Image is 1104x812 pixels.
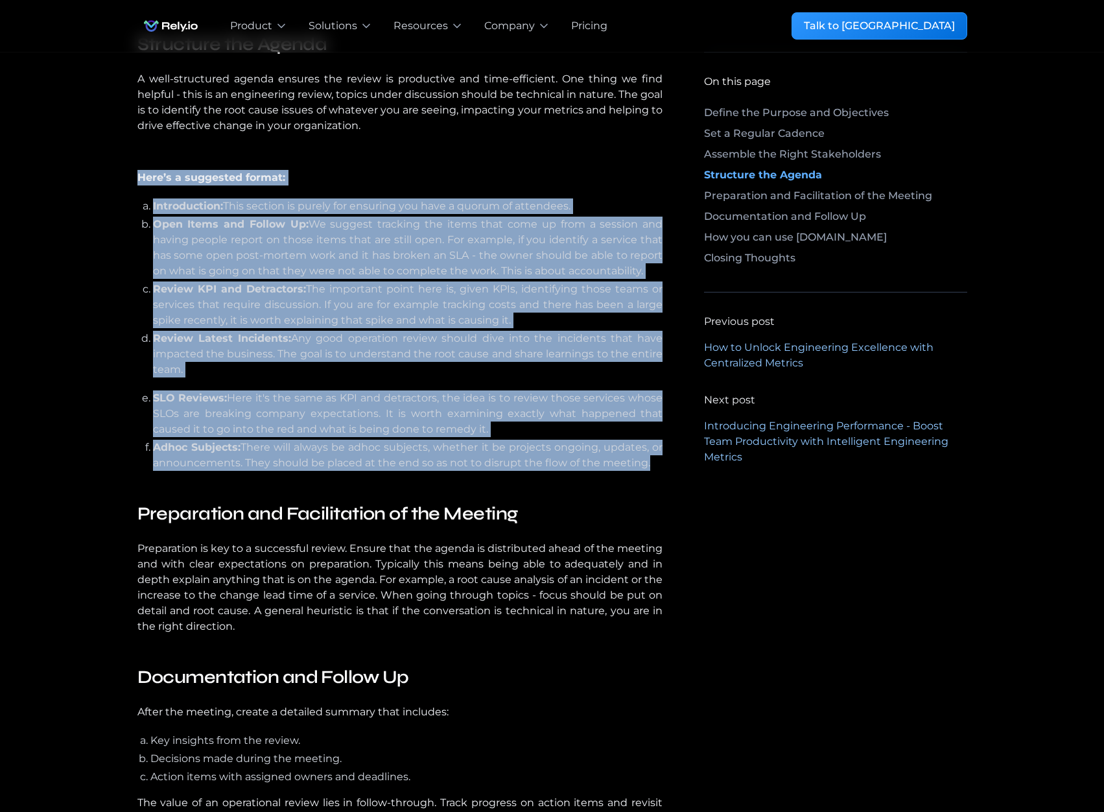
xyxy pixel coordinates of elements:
a: Define the Purpose and Objectives [704,105,967,126]
a: How you can use [DOMAIN_NAME] [704,230,967,250]
div: Resources [393,18,448,34]
a: Set a Regular Cadence [704,126,967,147]
li: Action items with assigned owners and deadlines. [150,769,663,785]
p: ‍ [137,144,663,160]
strong: Here’s a suggested format: [137,171,285,184]
li: Key insights from the review. [150,733,663,748]
strong: Review Latest Incidents: [153,332,292,344]
div: Solutions [309,18,357,34]
p: Preparation is key to a successful review. Ensure that the agenda is distributed ahead of the mee... [137,541,663,634]
a: Preparation and Facilitation of the Meeting [704,188,967,209]
img: Rely.io logo [137,13,204,39]
strong: Review KPI and Detractors: [153,283,306,295]
li: The important point here is, given KPIs, identifying those teams or services that require discuss... [153,281,663,328]
strong: SLO Reviews: [153,392,228,404]
li: Decisions made during the meeting. [150,751,663,767]
a: Pricing [571,18,607,34]
p: A well-structured agenda ensures the review is productive and time-efficient. One thing we find h... [137,71,663,134]
div: Previous post [704,314,775,329]
li: We suggest tracking the items that come up from a session and having people report on those items... [153,217,663,279]
li: Any good operation review should dive into the incidents that have impacted the business. The goa... [153,331,663,377]
li: ‍ There will always be adhoc subjects, whether it be projects ongoing, updates, or announcements.... [153,440,663,471]
a: How to Unlock Engineering Excellence with Centralized Metrics [704,340,967,371]
h4: Documentation and Follow Up [137,665,663,689]
a: Documentation and Follow Up [704,209,967,230]
div: Company [484,18,535,34]
li: Here it's the same as KPI and detractors, the idea is to review those services whose SLOs are bre... [153,390,663,437]
a: Assemble the Right Stakeholders [704,147,967,167]
strong: Introduction: [153,200,223,212]
div: Next post [704,392,755,408]
li: ‍ This section is purely for ensuring you have a quorum of attendees. [153,198,663,214]
p: After the meeting, create a detailed summary that includes: [137,704,663,720]
div: Talk to [GEOGRAPHIC_DATA] [804,18,955,34]
strong: Adhoc Subjects: [153,441,241,453]
div: Product [230,18,272,34]
a: Closing Thoughts [704,250,967,271]
h4: Preparation and Facilitation of the Meeting [137,502,663,525]
strong: Open Items and Follow Up: [153,218,309,230]
a: Talk to [GEOGRAPHIC_DATA] [792,12,967,40]
a: Structure the Agenda [704,167,967,188]
iframe: Chatbot [1018,726,1086,794]
a: home [137,13,204,39]
div: On this page [704,74,771,90]
a: Introducing Engineering Performance - Boost Team Productivity with Intelligent Engineering Metrics [704,418,967,465]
